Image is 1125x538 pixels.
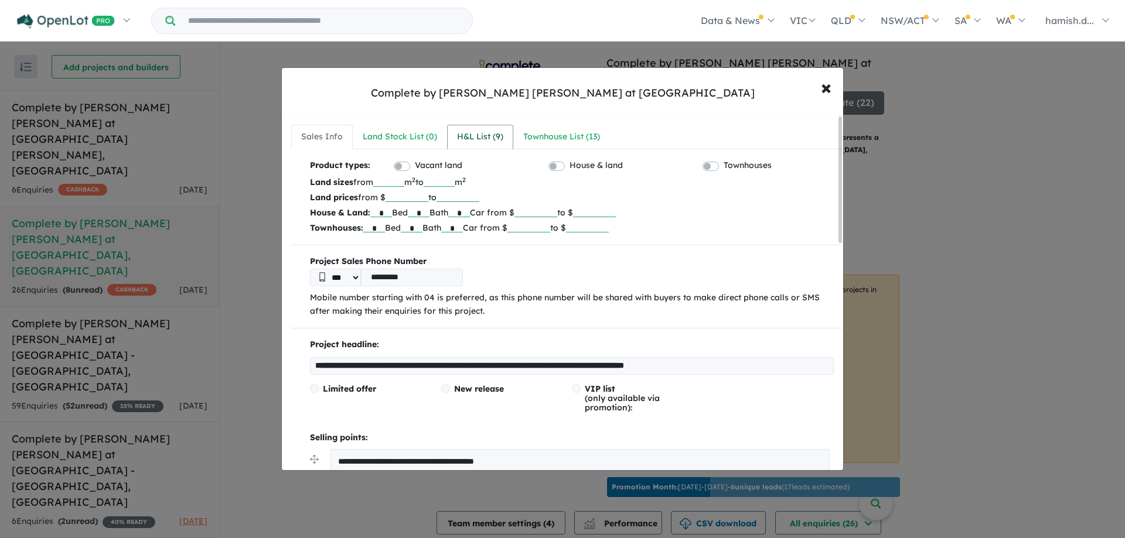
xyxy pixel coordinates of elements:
span: Limited offer [323,383,376,394]
b: Townhouses: [310,222,363,233]
div: H&L List ( 9 ) [457,130,503,144]
span: VIP list [585,383,615,394]
div: Townhouse List ( 13 ) [523,130,600,144]
div: Land Stock List ( 0 ) [363,130,437,144]
img: Openlot PRO Logo White [17,14,115,29]
b: Project Sales Phone Number [310,255,834,269]
b: Product types: [310,159,370,174]
span: New release [454,383,504,394]
sup: 2 [412,176,415,184]
label: Vacant land [415,159,462,173]
input: Try estate name, suburb, builder or developer [178,8,470,33]
p: Mobile number starting with 04 is preferred, as this phone number will be shared with buyers to m... [310,291,834,319]
sup: 2 [462,176,466,184]
img: Phone icon [319,272,325,282]
b: House & Land: [310,207,370,218]
p: from $ to [310,190,834,205]
span: (only available via promotion): [585,383,660,413]
span: hamish.d... [1045,15,1094,26]
span: × [821,74,831,100]
label: House & land [570,159,623,173]
p: from m to m [310,174,834,190]
p: Project headline: [310,338,834,352]
label: Townhouses [724,159,772,173]
img: drag.svg [310,455,319,464]
b: Land sizes [310,177,353,187]
p: Bed Bath Car from $ to $ [310,205,834,220]
p: Selling points: [310,431,834,445]
div: Complete by [PERSON_NAME] [PERSON_NAME] at [GEOGRAPHIC_DATA] [371,85,755,101]
div: Sales Info [301,130,343,144]
b: Land prices [310,192,358,203]
p: Bed Bath Car from $ to $ [310,220,834,235]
